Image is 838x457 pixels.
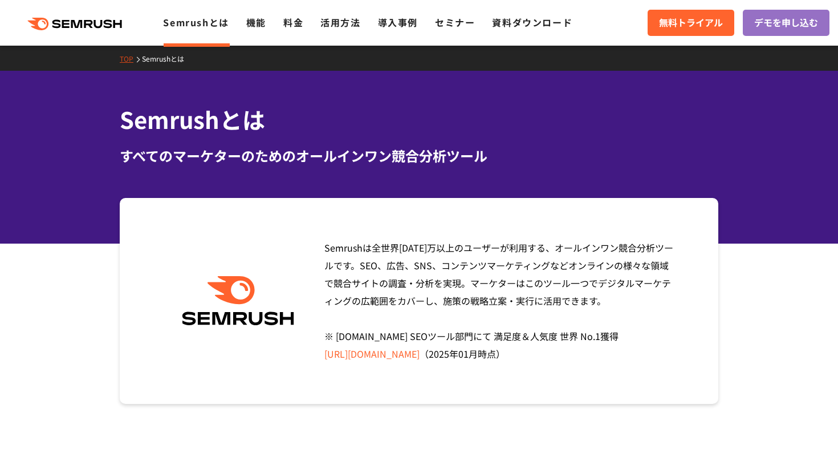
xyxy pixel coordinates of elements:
span: デモを申し込む [754,15,818,30]
a: Semrushとは [142,54,193,63]
div: すべてのマーケターのためのオールインワン競合分析ツール [120,145,718,166]
a: 導入事例 [378,15,418,29]
img: Semrush [176,276,300,326]
a: デモを申し込む [743,10,829,36]
a: 活用方法 [320,15,360,29]
a: 無料トライアル [648,10,734,36]
h1: Semrushとは [120,103,718,136]
a: セミナー [435,15,475,29]
a: Semrushとは [163,15,229,29]
span: Semrushは全世界[DATE]万以上のユーザーが利用する、オールインワン競合分析ツールです。SEO、広告、SNS、コンテンツマーケティングなどオンラインの様々な領域で競合サイトの調査・分析を... [324,241,673,361]
a: TOP [120,54,142,63]
a: 料金 [283,15,303,29]
a: [URL][DOMAIN_NAME] [324,347,420,361]
a: 機能 [246,15,266,29]
span: 無料トライアル [659,15,723,30]
a: 資料ダウンロード [492,15,572,29]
